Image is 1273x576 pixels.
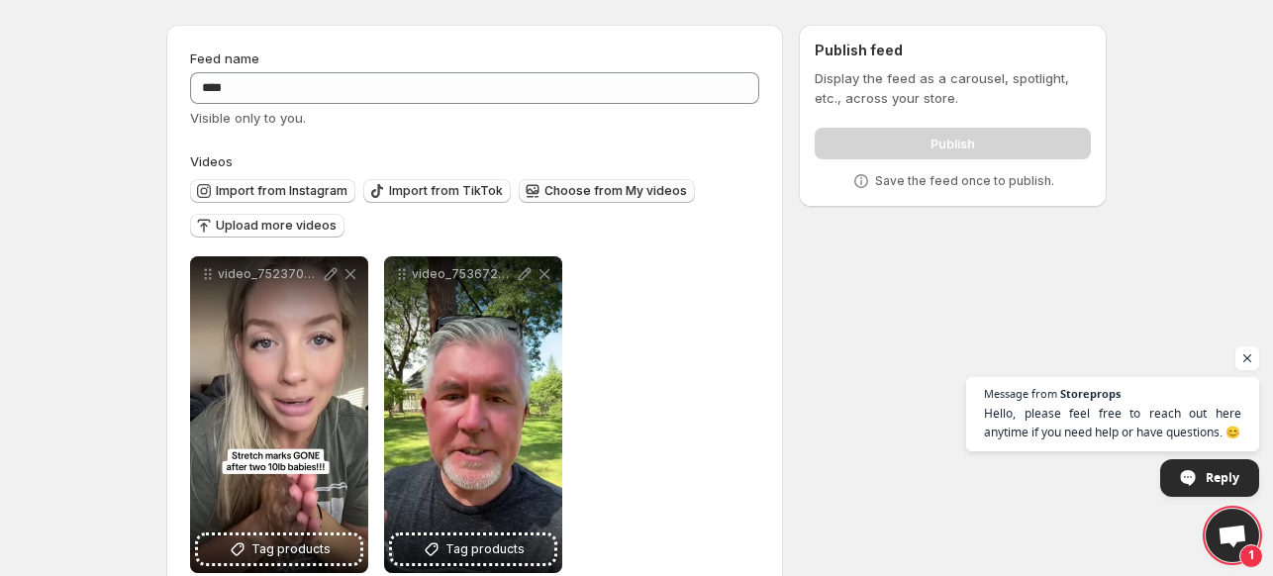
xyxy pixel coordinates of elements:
span: Videos [190,153,233,169]
p: Save the feed once to publish. [875,173,1054,189]
span: Tag products [445,539,525,559]
button: Tag products [392,535,554,563]
button: Upload more videos [190,214,344,238]
button: Choose from My videos [519,179,695,203]
button: Import from Instagram [190,179,355,203]
span: Message from [984,388,1057,399]
div: video_7536723544332340494Tag products [384,256,562,573]
span: Import from Instagram [216,183,347,199]
span: 1 [1239,544,1263,568]
div: Open chat [1206,509,1259,562]
span: Storeprops [1060,388,1121,399]
span: Tag products [251,539,331,559]
p: Display the feed as a carousel, spotlight, etc., across your store. [815,68,1091,108]
button: Tag products [198,535,360,563]
div: video_7523705950822354207Tag products [190,256,368,573]
button: Import from TikTok [363,179,511,203]
span: Hello, please feel free to reach out here anytime if you need help or have questions. 😊 [984,404,1241,441]
p: video_7536723544332340494 [412,266,515,282]
p: video_7523705950822354207 [218,266,321,282]
span: Import from TikTok [389,183,503,199]
h2: Publish feed [815,41,1091,60]
span: Reply [1206,460,1239,495]
span: Visible only to you. [190,110,306,126]
span: Choose from My videos [544,183,687,199]
span: Feed name [190,50,259,66]
span: Upload more videos [216,218,337,234]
